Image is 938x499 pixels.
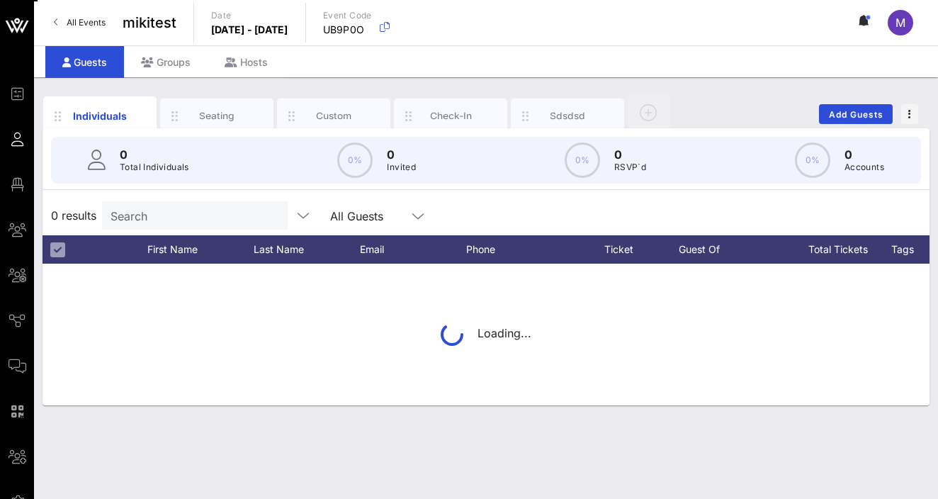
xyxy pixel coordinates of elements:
p: [DATE] - [DATE] [211,23,288,37]
div: All Guests [330,210,383,223]
div: Phone [466,235,572,264]
button: Add Guests [819,104,893,124]
p: 0 [844,146,884,163]
div: Individuals [69,108,132,123]
p: 0 [120,146,189,163]
div: Total Tickets [785,235,891,264]
div: Seating [186,109,249,123]
p: UB9P0O [323,23,372,37]
div: Last Name [254,235,360,264]
div: Hosts [208,46,285,78]
p: 0 [387,146,416,163]
div: All Guests [322,201,435,230]
p: Invited [387,160,416,174]
div: sdsdsd [536,109,599,123]
div: Check-In [419,109,482,123]
div: First Name [147,235,254,264]
p: Date [211,9,288,23]
div: Guest Of [679,235,785,264]
div: Email [360,235,466,264]
span: Add Guests [828,109,884,120]
div: Guests [45,46,124,78]
div: Ticket [572,235,679,264]
p: 0 [614,146,646,163]
p: Accounts [844,160,884,174]
span: All Events [67,17,106,28]
div: M [888,10,913,35]
p: Total Individuals [120,160,189,174]
div: Loading... [441,323,531,346]
span: M [895,16,905,30]
div: Groups [124,46,208,78]
p: RSVP`d [614,160,646,174]
span: mikitest [123,12,176,33]
div: Custom [303,109,366,123]
p: Event Code [323,9,372,23]
span: 0 results [51,207,96,224]
a: All Events [45,11,114,34]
